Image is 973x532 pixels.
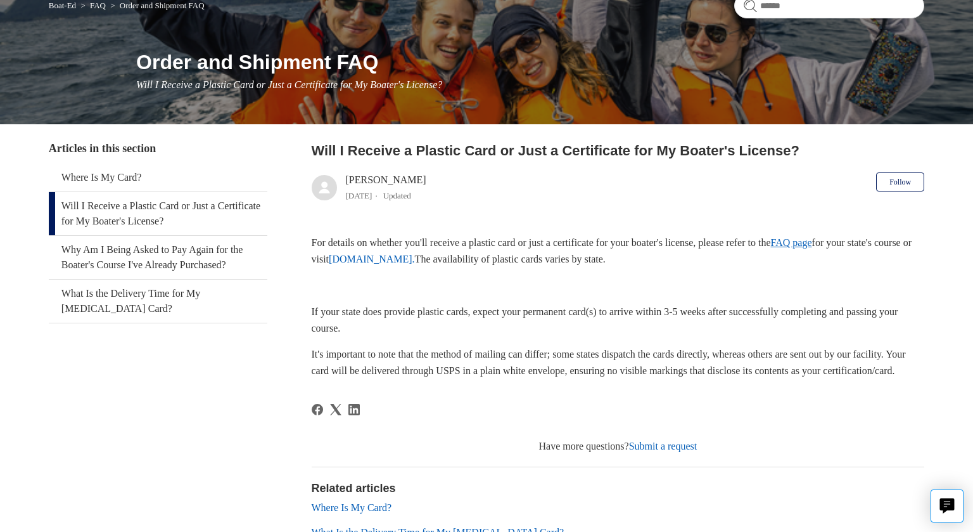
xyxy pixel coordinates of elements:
button: Live chat [931,490,963,522]
li: Boat-Ed [49,1,79,10]
button: Follow Article [876,172,924,191]
li: Order and Shipment FAQ [108,1,204,10]
p: If your state does provide plastic cards, expect your permanent card(s) to arrive within 3-5 week... [312,304,925,336]
a: Facebook [312,404,323,415]
a: X Corp [330,404,341,415]
div: Have more questions? [312,439,925,454]
h2: Will I Receive a Plastic Card or Just a Certificate for My Boater's License? [312,140,925,161]
time: 04/08/2025, 12:43 [346,191,372,200]
h1: Order and Shipment FAQ [136,47,924,77]
a: What Is the Delivery Time for My [MEDICAL_DATA] Card? [49,280,268,323]
li: Updated [383,191,411,200]
div: [PERSON_NAME] [346,172,426,203]
p: It's important to note that the method of mailing can differ; some states dispatch the cards dire... [312,346,925,379]
a: Where Is My Card? [312,502,392,513]
span: Articles in this section [49,142,156,155]
a: Boat-Ed [49,1,76,10]
a: FAQ [90,1,106,10]
a: Will I Receive a Plastic Card or Just a Certificate for My Boater's License? [49,192,268,235]
a: FAQ page [771,237,812,248]
h2: Related articles [312,480,925,497]
p: For details on whether you'll receive a plastic card or just a certificate for your boater's lice... [312,235,925,267]
a: Why Am I Being Asked to Pay Again for the Boater's Course I've Already Purchased? [49,236,268,279]
li: FAQ [78,1,108,10]
svg: Share this page on LinkedIn [348,404,360,415]
a: Submit a request [629,441,697,451]
a: Order and Shipment FAQ [120,1,205,10]
span: Will I Receive a Plastic Card or Just a Certificate for My Boater's License? [136,79,442,90]
a: Where Is My Card? [49,164,268,191]
svg: Share this page on Facebook [312,404,323,415]
svg: Share this page on X Corp [330,404,341,415]
a: [DOMAIN_NAME]. [329,254,415,264]
a: LinkedIn [348,404,360,415]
